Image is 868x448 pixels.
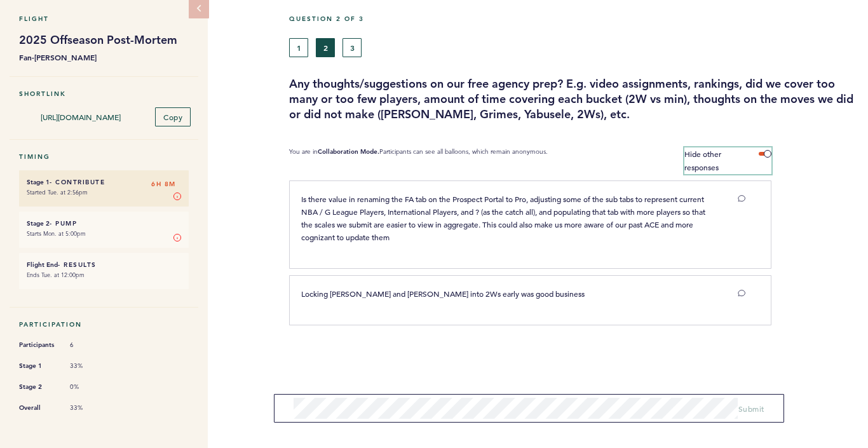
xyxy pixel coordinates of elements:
b: Collaboration Mode. [318,147,379,156]
button: 1 [289,38,308,57]
small: Stage 1 [27,178,50,186]
span: Locking [PERSON_NAME] and [PERSON_NAME] into 2Ws early was good business [301,288,585,299]
button: Copy [155,107,191,126]
span: 0% [70,383,108,391]
h5: Shortlink [19,90,189,98]
span: Participants [19,339,57,351]
button: 3 [342,38,362,57]
button: Submit [738,402,764,415]
h6: - Contribute [27,178,181,186]
p: You are in Participants can see all balloons, which remain anonymous. [289,147,548,174]
span: 6 [70,341,108,350]
span: Stage 1 [19,360,57,372]
b: Fan-[PERSON_NAME] [19,51,189,64]
button: 2 [316,38,335,57]
time: Started Tue. at 2:56pm [27,188,88,196]
span: Stage 2 [19,381,57,393]
h1: 2025 Offseason Post-Mortem [19,32,189,48]
span: 6H 8M [151,178,176,191]
h5: Timing [19,153,189,161]
span: Submit [738,404,764,414]
time: Starts Mon. at 5:00pm [27,229,86,238]
h6: - Pump [27,219,181,227]
h5: Flight [19,15,189,23]
time: Ends Tue. at 12:00pm [27,271,85,279]
h6: - Results [27,261,181,269]
h3: Any thoughts/suggestions on our free agency prep? E.g. video assignments, rankings, did we cover ... [289,76,858,122]
span: 33% [70,404,108,412]
span: Is there value in renaming the FA tab on the Prospect Portal to Pro, adjusting some of the sub ta... [301,194,707,242]
span: 33% [70,362,108,370]
span: Hide other responses [684,149,721,172]
h5: Participation [19,320,189,329]
span: Copy [163,112,182,122]
small: Stage 2 [27,219,50,227]
h5: Question 2 of 3 [289,15,858,23]
small: Flight End [27,261,58,269]
span: Overall [19,402,57,414]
